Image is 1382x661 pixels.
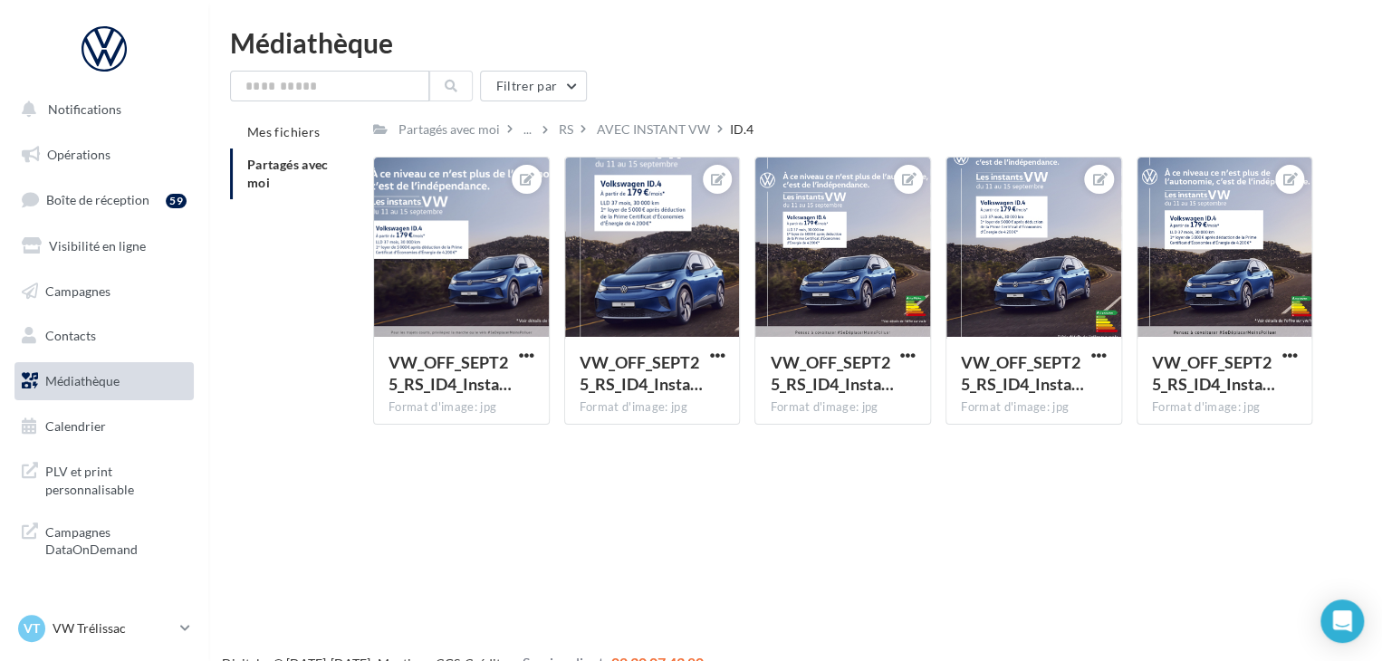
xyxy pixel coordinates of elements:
span: Boîte de réception [46,192,149,207]
span: Visibilité en ligne [49,238,146,254]
div: Open Intercom Messenger [1320,599,1364,643]
div: Partagés avec moi [398,120,500,139]
a: VT VW Trélissac [14,611,194,646]
span: Mes fichiers [247,124,320,139]
span: VW_OFF_SEPT25_RS_ID4_InstantVW_CARRE [770,352,893,394]
span: Calendrier [45,418,106,434]
span: Partagés avec moi [247,157,329,190]
span: Notifications [48,101,121,117]
div: Format d'image: jpg [580,399,725,416]
span: VW_OFF_SEPT25_RS_ID4_InstantVW_GMB [389,352,512,394]
a: Contacts [11,317,197,355]
span: VW_OFF_SEPT25_RS_ID4_InstantVW_STORY [580,352,703,394]
a: Opérations [11,136,197,174]
span: VW_OFF_SEPT25_RS_ID4_InstantVW_GMB_720x720 [1152,352,1275,394]
span: Campagnes [45,283,110,298]
span: VT [24,619,40,637]
span: Opérations [47,147,110,162]
div: ... [520,117,535,142]
button: Filtrer par [480,71,587,101]
a: Visibilité en ligne [11,227,197,265]
div: Médiathèque [230,29,1360,56]
div: Format d'image: jpg [961,399,1107,416]
button: Notifications [11,91,190,129]
span: VW_OFF_SEPT25_RS_ID4_InstantVW_INSTAGRAM [961,352,1084,394]
div: AVEC INSTANT VW [597,120,710,139]
span: Médiathèque [45,373,120,388]
div: ID.4 [730,120,753,139]
a: Médiathèque [11,362,197,400]
span: Campagnes DataOnDemand [45,520,187,559]
a: PLV et print personnalisable [11,452,197,505]
div: Format d'image: jpg [1152,399,1298,416]
div: Format d'image: jpg [389,399,534,416]
a: Campagnes [11,273,197,311]
a: Campagnes DataOnDemand [11,513,197,566]
a: Calendrier [11,407,197,445]
p: VW Trélissac [53,619,173,637]
div: RS [559,120,573,139]
div: 59 [166,194,187,208]
span: Contacts [45,328,96,343]
div: Format d'image: jpg [770,399,916,416]
a: Boîte de réception59 [11,180,197,219]
span: PLV et print personnalisable [45,459,187,498]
